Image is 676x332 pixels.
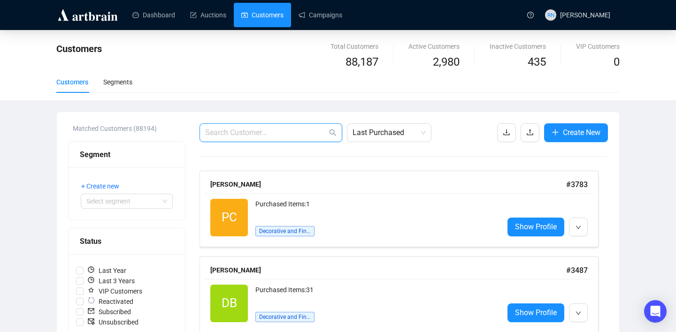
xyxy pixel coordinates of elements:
span: down [576,310,581,316]
div: Segment [80,149,174,160]
span: RN [547,10,554,19]
span: Last Purchased [353,124,426,142]
span: + Create new [81,181,119,191]
span: 2,980 [433,53,460,71]
span: Unsubscribed [84,317,142,327]
span: 435 [528,55,546,68]
span: PC [222,208,237,227]
span: plus [552,128,559,136]
a: [PERSON_NAME]#3783PCPurchased Items:1Decorative and Fine ArtsShow Profile [200,171,608,247]
span: down [576,225,581,230]
div: Purchased Items: 1 [255,199,496,218]
a: Show Profile [507,218,564,236]
div: [PERSON_NAME] [210,179,566,189]
span: # 3783 [566,180,588,189]
div: Active Customers [408,41,460,52]
span: question-circle [527,12,534,18]
button: Create New [544,123,608,142]
a: Campaigns [299,3,342,27]
div: Segments [103,77,132,87]
span: [PERSON_NAME] [560,11,610,19]
img: logo [56,8,119,23]
span: # 3487 [566,266,588,275]
div: Inactive Customers [490,41,546,52]
span: download [503,128,510,136]
div: Status [80,235,174,247]
div: Purchased Items: 31 [255,285,496,303]
button: + Create new [81,179,127,194]
div: VIP Customers [576,41,620,52]
span: upload [526,128,534,136]
span: Decorative and Fine Arts [255,312,315,322]
span: Decorative and Fine Arts [255,226,315,236]
div: Customers [56,77,88,87]
span: Reactivated [84,296,137,307]
a: Dashboard [132,3,175,27]
span: 0 [614,55,620,68]
input: Search Customer... [205,127,327,138]
span: Customers [56,43,102,54]
span: Create New [563,127,600,138]
span: Last Year [84,265,130,276]
a: Show Profile [507,303,564,322]
div: Open Intercom Messenger [644,300,667,323]
span: Last 3 Years [84,276,138,286]
div: Matched Customers (88194) [73,123,185,134]
a: Auctions [190,3,226,27]
a: Customers [241,3,284,27]
span: 88,187 [346,53,378,71]
span: DB [222,294,237,313]
span: Show Profile [515,307,557,318]
div: Total Customers [330,41,378,52]
span: search [329,129,337,136]
span: Show Profile [515,221,557,233]
span: Subscribed [84,307,135,317]
div: [PERSON_NAME] [210,265,566,275]
span: VIP Customers [84,286,146,296]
